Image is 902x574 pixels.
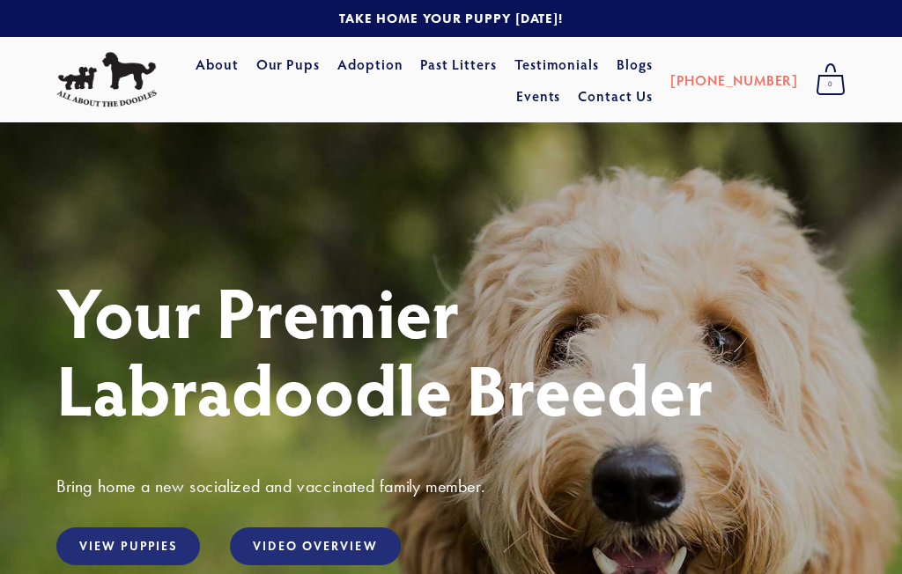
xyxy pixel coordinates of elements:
a: Contact Us [578,80,653,112]
a: Blogs [617,48,653,80]
h1: Your Premier Labradoodle Breeder [56,272,846,427]
span: 0 [816,73,846,96]
a: Testimonials [514,48,600,80]
h3: Bring home a new socialized and vaccinated family member. [56,475,846,497]
a: Video Overview [230,527,400,565]
a: [PHONE_NUMBER] [670,64,798,96]
img: All About The Doodles [56,52,157,107]
a: Events [516,80,561,112]
a: Past Litters [420,55,497,73]
a: Our Pups [256,48,321,80]
a: 0 items in cart [807,58,854,102]
a: Adoption [337,48,403,80]
a: View Puppies [56,527,200,565]
a: About [196,48,239,80]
